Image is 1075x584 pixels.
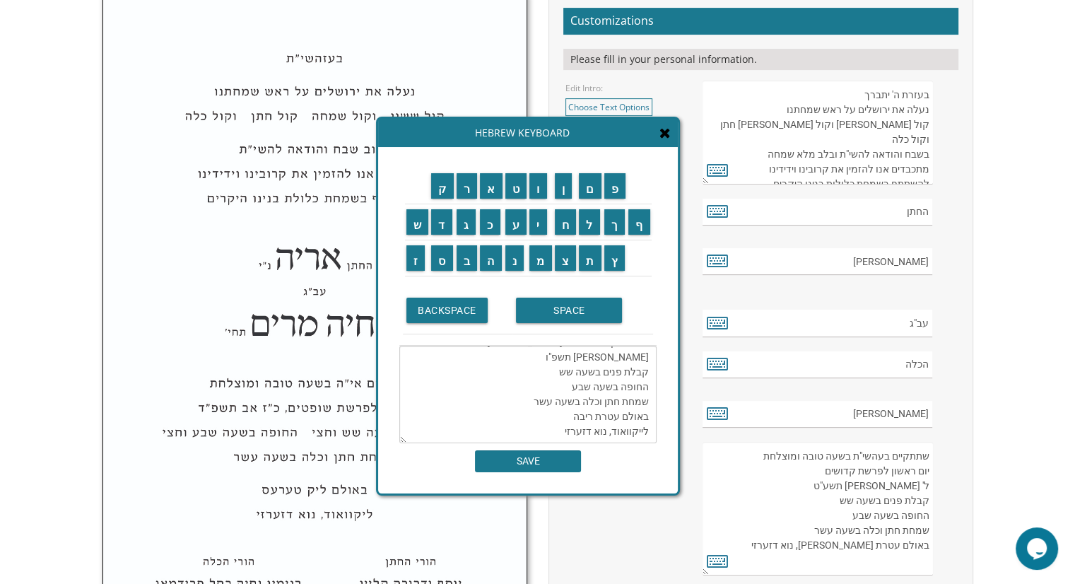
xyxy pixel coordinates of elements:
[505,209,527,235] input: ע
[529,209,547,235] input: י
[406,298,488,323] input: BACKSPACE
[703,81,932,185] textarea: בעזרת ה' יתברך עוד ישמע בערי יהודה ובחוצות ירושלים קול ששון ◆ וקול שמחה ◆ קול חתן ◆ וקול כלה בשבח...
[475,450,581,472] input: SAVE
[480,209,500,235] input: כ
[480,173,503,199] input: א
[565,82,603,94] label: Edit Intro:
[563,49,958,70] div: Please fill in your personal information.
[604,209,625,235] input: ך
[431,209,452,235] input: ד
[563,8,958,35] h2: Customizations
[529,245,552,271] input: מ
[579,173,601,199] input: ם
[703,442,932,576] textarea: שתתקיים בעהשי"ת בשעה טובה ומוצלחת יום ראשון לפרשת קדושים ל' [PERSON_NAME] תשע"ט קבלת פנים בשעה שש...
[378,119,678,147] div: Hebrew Keyboard
[565,98,652,116] a: Choose Text Options
[406,209,429,235] input: ש
[505,245,524,271] input: נ
[555,209,577,235] input: ח
[555,173,572,199] input: ן
[457,245,478,271] input: ב
[457,173,478,199] input: ר
[604,173,626,199] input: פ
[628,209,650,235] input: ף
[529,173,547,199] input: ו
[604,245,625,271] input: ץ
[579,245,601,271] input: ת
[457,209,476,235] input: ג
[516,298,622,323] input: SPACE
[431,245,453,271] input: ס
[555,245,577,271] input: צ
[505,173,527,199] input: ט
[1016,527,1061,570] iframe: chat widget
[431,173,454,199] input: ק
[406,245,425,271] input: ז
[579,209,600,235] input: ל
[480,245,502,271] input: ה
